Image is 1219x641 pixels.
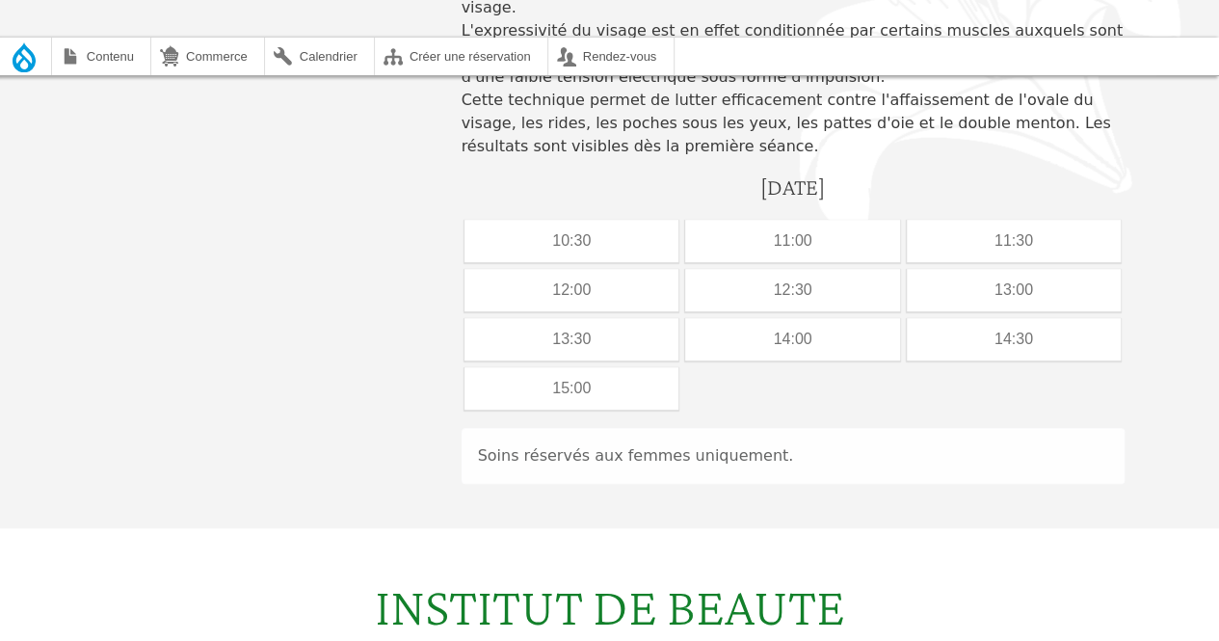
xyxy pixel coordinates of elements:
div: 10:30 [464,220,678,262]
div: 13:00 [907,269,1121,311]
div: Soins réservés aux femmes uniquement. [462,428,1125,484]
div: 14:00 [685,318,899,361]
div: 13:30 [464,318,678,361]
div: 12:00 [464,269,678,311]
div: 15:00 [464,367,678,410]
div: 11:00 [685,220,899,262]
div: 12:30 [685,269,899,311]
div: 14:30 [907,318,1121,361]
div: 11:30 [907,220,1121,262]
h4: [DATE] [760,174,825,201]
